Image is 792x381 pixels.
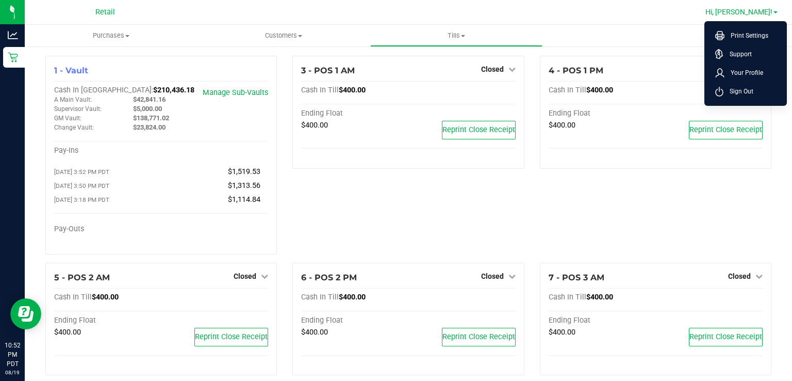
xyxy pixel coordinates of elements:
[301,109,408,118] div: Ending Float
[5,341,20,369] p: 10:52 PM PDT
[198,31,370,40] span: Customers
[481,65,504,73] span: Closed
[705,8,772,16] span: Hi, [PERSON_NAME]!
[481,272,504,280] span: Closed
[549,86,586,94] span: Cash In Till
[442,328,516,346] button: Reprint Close Receipt
[54,196,109,203] span: [DATE] 3:18 PM PDT
[442,332,515,341] span: Reprint Close Receipt
[339,86,366,94] span: $400.00
[549,109,656,118] div: Ending Float
[133,123,166,131] span: $23,824.00
[8,52,18,62] inline-svg: Retail
[54,66,88,75] span: 1 - Vault
[133,114,169,122] span: $138,771.02
[715,49,780,59] a: Support
[301,328,328,337] span: $400.00
[54,96,92,103] span: A Main Vault:
[54,328,81,337] span: $400.00
[689,328,763,346] button: Reprint Close Receipt
[689,121,763,139] button: Reprint Close Receipt
[301,293,339,301] span: Cash In Till
[197,25,370,46] a: Customers
[54,293,92,301] span: Cash In Till
[301,121,328,130] span: $400.00
[586,293,613,301] span: $400.00
[301,66,355,75] span: 3 - POS 1 AM
[301,86,339,94] span: Cash In Till
[723,49,752,59] span: Support
[723,86,753,97] span: Sign Out
[371,31,542,40] span: Tills
[54,273,110,282] span: 5 - POS 2 AM
[301,273,357,282] span: 6 - POS 2 PM
[549,121,575,130] span: $400.00
[95,8,115,17] span: Retail
[194,328,268,346] button: Reprint Close Receipt
[689,125,762,134] span: Reprint Close Receipt
[228,181,260,190] span: $1,313.56
[54,316,161,325] div: Ending Float
[195,332,268,341] span: Reprint Close Receipt
[54,115,81,122] span: GM Vault:
[228,195,260,204] span: $1,114.84
[203,88,268,97] a: Manage Sub-Vaults
[54,182,109,189] span: [DATE] 3:50 PM PDT
[301,316,408,325] div: Ending Float
[54,124,94,131] span: Change Vault:
[54,86,153,94] span: Cash In [GEOGRAPHIC_DATA]:
[54,168,109,176] span: [DATE] 3:52 PM PDT
[339,293,366,301] span: $400.00
[728,272,751,280] span: Closed
[549,66,603,75] span: 4 - POS 1 PM
[442,125,515,134] span: Reprint Close Receipt
[689,332,762,341] span: Reprint Close Receipt
[442,121,516,139] button: Reprint Close Receipt
[370,25,543,46] a: Tills
[549,328,575,337] span: $400.00
[707,82,784,101] li: Sign Out
[549,273,604,282] span: 7 - POS 3 AM
[228,167,260,176] span: $1,519.53
[8,30,18,40] inline-svg: Analytics
[54,105,102,113] span: Supervisor Vault:
[5,369,20,376] p: 08/19
[133,105,162,113] span: $5,000.00
[586,86,613,94] span: $400.00
[25,31,197,40] span: Purchases
[549,293,586,301] span: Cash In Till
[25,25,197,46] a: Purchases
[92,293,119,301] span: $400.00
[549,316,656,325] div: Ending Float
[153,86,194,94] span: $210,436.18
[133,96,166,103] span: $42,841.16
[724,30,768,41] span: Print Settings
[54,225,161,234] div: Pay-Outs
[234,272,256,280] span: Closed
[10,298,41,329] iframe: Resource center
[54,146,161,155] div: Pay-Ins
[724,68,763,78] span: Your Profile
